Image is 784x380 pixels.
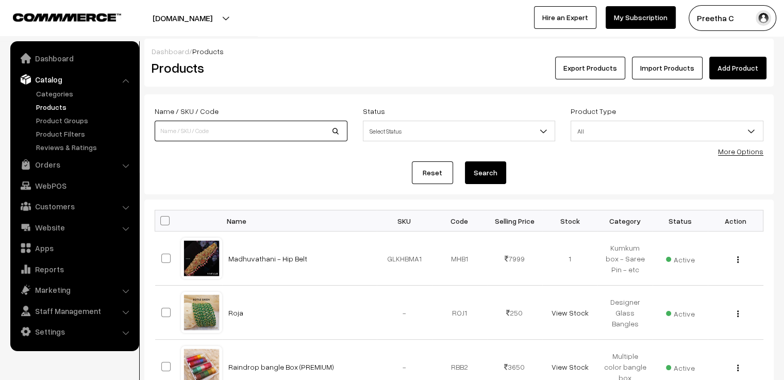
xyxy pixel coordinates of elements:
[13,176,136,195] a: WebPOS
[13,239,136,257] a: Apps
[756,10,771,26] img: user
[377,286,432,340] td: -
[13,322,136,341] a: Settings
[13,302,136,320] a: Staff Management
[222,210,377,232] th: Name
[666,306,695,319] span: Active
[34,88,136,99] a: Categories
[13,13,121,21] img: COMMMERCE
[432,210,487,232] th: Code
[534,6,596,29] a: Hire an Expert
[571,106,616,117] label: Product Type
[363,106,385,117] label: Status
[597,210,653,232] th: Category
[13,49,136,68] a: Dashboard
[597,232,653,286] td: Kumkum box - Saree Pin - etc
[34,102,136,112] a: Products
[555,57,625,79] button: Export Products
[228,362,334,371] a: Raindrop bangle Box (PREMIUM)
[571,122,763,140] span: All
[13,10,103,23] a: COMMMERCE
[13,155,136,174] a: Orders
[542,232,597,286] td: 1
[689,5,776,31] button: Preetha C
[737,365,739,371] img: Menu
[606,6,676,29] a: My Subscription
[737,256,739,263] img: Menu
[632,57,703,79] a: Import Products
[487,232,542,286] td: 7999
[551,308,588,317] a: View Stock
[13,70,136,89] a: Catalog
[13,280,136,299] a: Marketing
[718,147,763,156] a: More Options
[708,210,763,232] th: Action
[116,5,248,31] button: [DOMAIN_NAME]
[487,210,542,232] th: Selling Price
[653,210,708,232] th: Status
[465,161,506,184] button: Search
[432,286,487,340] td: ROJ1
[34,142,136,153] a: Reviews & Ratings
[152,60,346,76] h2: Products
[597,286,653,340] td: Designer Glass Bangles
[13,197,136,216] a: Customers
[709,57,766,79] a: Add Product
[34,128,136,139] a: Product Filters
[152,47,189,56] a: Dashboard
[487,286,542,340] td: 250
[192,47,224,56] span: Products
[542,210,597,232] th: Stock
[228,308,243,317] a: Roja
[13,260,136,278] a: Reports
[377,210,432,232] th: SKU
[571,121,763,141] span: All
[155,121,347,141] input: Name / SKU / Code
[363,122,555,140] span: Select Status
[377,232,432,286] td: GLKHBMA1
[551,362,588,371] a: View Stock
[155,106,219,117] label: Name / SKU / Code
[34,115,136,126] a: Product Groups
[412,161,453,184] a: Reset
[13,218,136,237] a: Website
[432,232,487,286] td: MHB1
[666,360,695,373] span: Active
[228,254,307,263] a: Madhuvathani - Hip Belt
[666,252,695,265] span: Active
[737,310,739,317] img: Menu
[363,121,556,141] span: Select Status
[152,46,766,57] div: /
